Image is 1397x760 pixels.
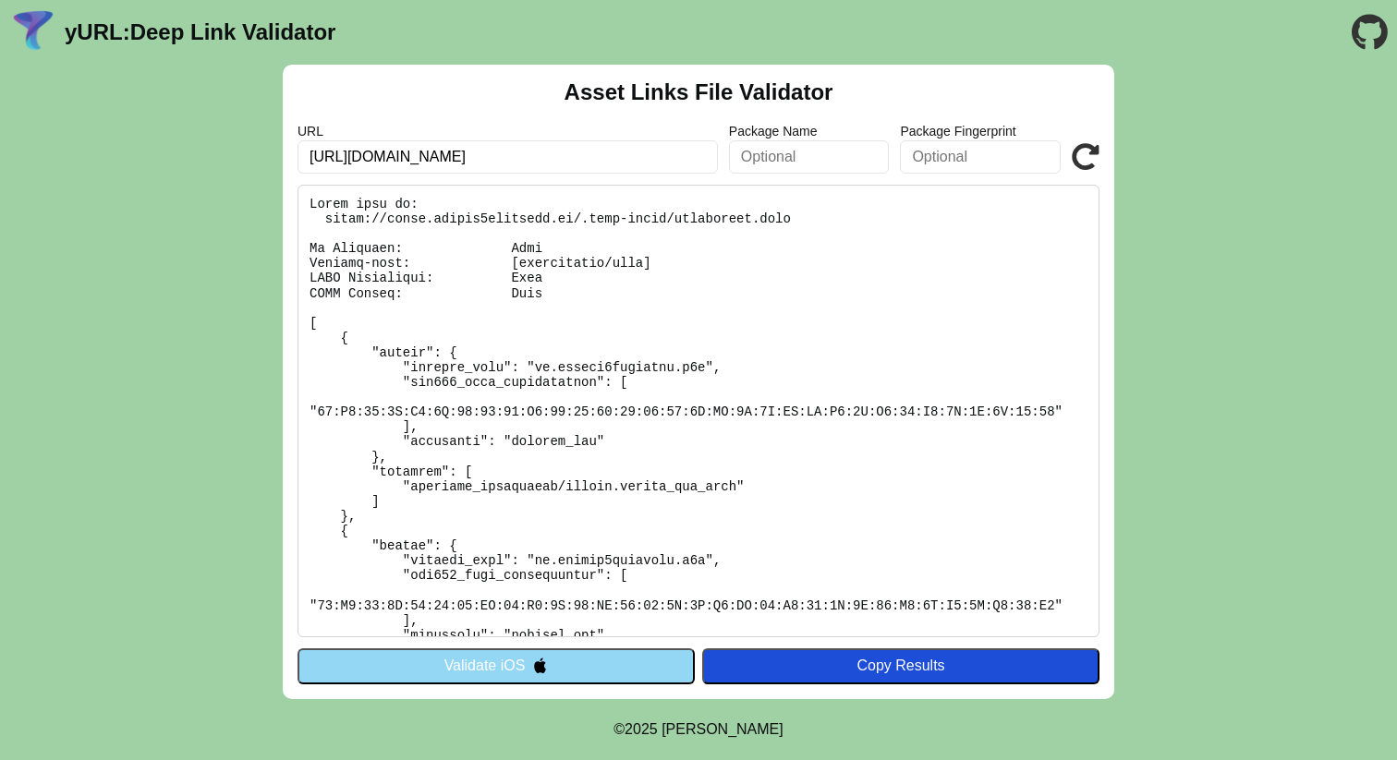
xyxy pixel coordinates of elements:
a: yURL:Deep Link Validator [65,19,335,45]
pre: Lorem ipsu do: sitam://conse.adipis5elitsedd.ei/.temp-incid/utlaboreet.dolo Ma Aliquaen: Admi Ven... [298,185,1099,637]
label: URL [298,124,718,139]
label: Package Fingerprint [900,124,1061,139]
img: appleIcon.svg [532,657,548,673]
button: Copy Results [702,648,1099,683]
input: Optional [900,140,1061,174]
div: Copy Results [711,657,1090,674]
footer: © [613,699,783,760]
h2: Asset Links File Validator [565,79,833,105]
label: Package Name [729,124,890,139]
img: yURL Logo [9,8,57,56]
a: Michael Ibragimchayev's Personal Site [662,721,784,737]
span: 2025 [625,721,658,737]
input: Required [298,140,718,174]
button: Validate iOS [298,648,695,683]
input: Optional [729,140,890,174]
